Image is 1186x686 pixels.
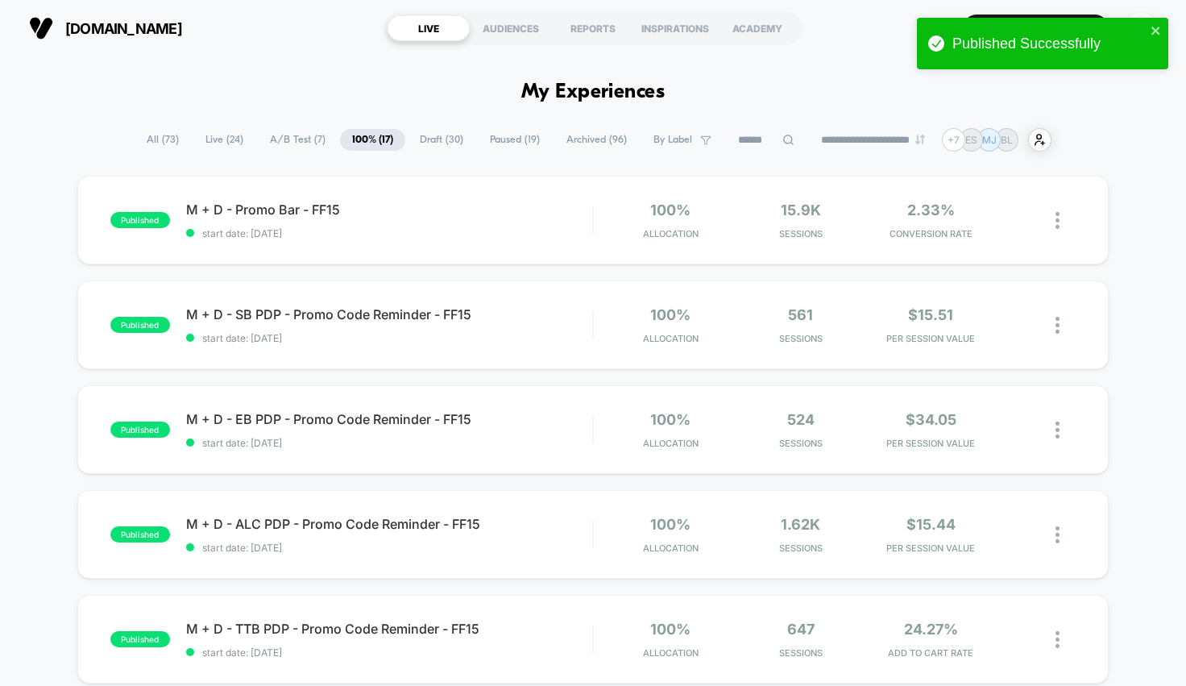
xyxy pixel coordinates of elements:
span: Archived ( 96 ) [554,129,639,151]
span: M + D - TTB PDP - Promo Code Reminder - FF15 [186,621,593,637]
img: close [1055,317,1060,334]
span: 24.27% [904,621,958,638]
span: 100% [650,411,690,428]
p: BL [1001,134,1013,146]
span: start date: [DATE] [186,227,593,239]
p: ES [965,134,977,146]
div: AUDIENCES [470,15,552,41]
span: published [110,422,170,438]
span: Allocation [643,228,699,239]
span: Sessions [740,647,861,659]
span: Allocation [643,333,699,344]
span: M + D - SB PDP - Promo Code Reminder - FF15 [186,306,593,322]
span: start date: [DATE] [186,437,593,449]
span: 100% [650,516,690,533]
span: Sessions [740,228,861,239]
span: Sessions [740,543,861,554]
span: 100% ( 17 ) [340,129,405,151]
span: A/B Test ( 7 ) [258,129,338,151]
img: close [1055,212,1060,229]
span: 2.33% [907,202,955,218]
span: PER SESSION VALUE [869,438,991,449]
div: INSPIRATIONS [634,15,716,41]
span: published [110,631,170,647]
span: 524 [787,411,815,428]
span: All ( 73 ) [135,129,191,151]
span: M + D - Promo Bar - FF15 [186,202,593,218]
span: published [110,526,170,543]
span: ADD TO CART RATE [869,647,991,659]
div: REPORTS [552,15,634,41]
span: published [110,317,170,333]
span: M + D - EB PDP - Promo Code Reminder - FF15 [186,411,593,427]
span: PER SESSION VALUE [869,543,991,554]
span: Draft ( 30 ) [408,129,475,151]
span: published [110,212,170,228]
span: Allocation [643,543,699,554]
img: close [1055,526,1060,543]
span: Allocation [643,647,699,659]
span: Sessions [740,333,861,344]
span: 100% [650,306,690,323]
span: Live ( 24 ) [193,129,255,151]
span: Allocation [643,438,699,449]
div: Published Successfully [952,35,1146,52]
span: M + D - ALC PDP - Promo Code Reminder - FF15 [186,516,593,532]
img: Visually logo [29,16,53,40]
div: SK [1126,13,1157,44]
span: 100% [650,202,690,218]
button: close [1151,24,1162,39]
span: 1.62k [781,516,820,533]
h1: My Experiences [521,81,666,104]
p: MJ [982,134,997,146]
span: Sessions [740,438,861,449]
img: close [1055,631,1060,648]
span: 647 [787,621,815,638]
span: PER SESSION VALUE [869,333,991,344]
img: close [1055,422,1060,439]
span: 561 [788,306,813,323]
span: $34.05 [906,411,956,428]
span: Paused ( 19 ) [478,129,552,151]
span: start date: [DATE] [186,647,593,659]
button: SK [1121,12,1162,45]
div: ACADEMY [716,15,798,41]
div: LIVE [388,15,470,41]
button: [DOMAIN_NAME] [24,15,187,41]
span: By Label [653,134,692,146]
img: end [915,135,925,144]
span: start date: [DATE] [186,332,593,344]
span: 100% [650,621,690,638]
span: $15.44 [906,516,956,533]
span: start date: [DATE] [186,542,593,554]
span: $15.51 [908,306,953,323]
span: 15.9k [781,202,821,218]
div: + 7 [942,128,965,152]
span: [DOMAIN_NAME] [65,20,182,37]
span: CONVERSION RATE [869,228,991,239]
